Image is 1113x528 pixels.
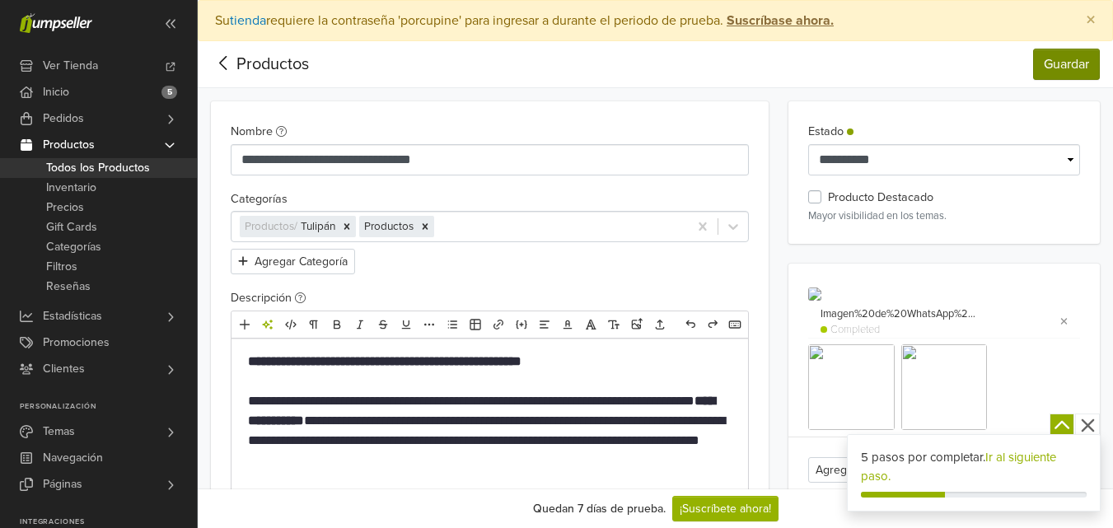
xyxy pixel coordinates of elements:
[43,105,84,132] span: Pedidos
[364,220,414,233] span: Productos
[901,344,988,431] img: Imagen_20de_20WhatsApp_202025-09-13_20a_20las_2011.06.40_5552ab21_---_1757809041591.jpg
[808,123,853,141] label: Estado
[395,314,417,335] a: Subrayado
[808,457,945,483] button: Agregar una imagen
[43,445,103,471] span: Navegación
[46,257,77,277] span: Filtros
[808,344,895,431] img: portada_20pagina_20_282200_20x_20963_20px_29_20_28Post_20para_20Instagram_20_2845_29_29_---_17578...
[349,314,371,335] a: Cursiva
[830,323,880,336] span: Completed
[46,198,84,217] span: Precios
[43,471,82,498] span: Páginas
[828,189,933,207] label: Producto Destacado
[534,314,555,335] a: Alineación
[442,314,463,335] a: Lista
[301,220,335,233] span: Tulipán
[46,237,101,257] span: Categorías
[234,314,255,335] a: Añadir
[43,79,69,105] span: Inicio
[861,450,1056,484] a: Ir al siguiente paso.
[43,303,102,329] span: Estadísticas
[488,314,509,335] a: Enlace
[672,496,779,521] a: ¡Suscríbete ahora!
[43,356,85,382] span: Clientes
[727,12,834,29] strong: Suscríbase ahora.
[626,314,648,335] a: Subir imágenes
[20,402,197,412] p: Personalización
[533,500,666,517] div: Quedan 7 días de prueba.
[557,314,578,335] a: Color del texto
[808,287,821,301] img: portada_20pagina_20_282200_20x_20963_20px_29_20_28Post_20para_20Instagram_20_2845_29_29_---_17578...
[821,306,977,322] p: Imagen%20de%20WhatsApp%202025-09-13%20a%20las%2011.06.40_5552ab21.jpg
[43,329,110,356] span: Promociones
[20,517,197,527] p: Integraciones
[419,314,440,335] a: Más formato
[603,314,624,335] a: Tamaño de fuente
[724,314,746,335] a: Atajos
[257,314,278,335] a: Herramientas de IA
[161,86,177,99] span: 5
[46,158,150,178] span: Todos los Productos
[231,190,288,208] label: Categorías
[702,314,723,335] a: Rehacer
[416,216,434,237] div: Remove [object Object]
[338,216,356,237] div: Remove [object Object]
[1086,8,1096,32] span: ×
[231,123,287,141] label: Nombre
[43,418,75,445] span: Temas
[511,314,532,335] a: Incrustar
[245,220,301,233] span: Productos /
[231,249,355,274] button: Agregar Categoría
[43,53,98,79] span: Ver Tienda
[280,314,302,335] a: HTML
[230,12,266,29] a: tienda
[465,314,486,335] a: Tabla
[649,314,671,335] a: Subir archivos
[46,217,97,237] span: Gift Cards
[46,277,91,297] span: Reseñas
[43,132,95,158] span: Productos
[372,314,394,335] a: Eliminado
[1069,1,1112,40] button: Close
[231,289,306,307] label: Descripción
[211,52,309,77] div: Productos
[1033,49,1100,80] button: Guardar
[303,314,325,335] a: Formato
[723,12,834,29] a: Suscríbase ahora.
[46,178,96,198] span: Inventario
[326,314,348,335] a: Negrita
[580,314,601,335] a: Fuente
[861,448,1087,485] div: 5 pasos por completar.
[680,314,701,335] a: Deshacer
[808,208,1080,224] p: Mayor visibilidad en los temas.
